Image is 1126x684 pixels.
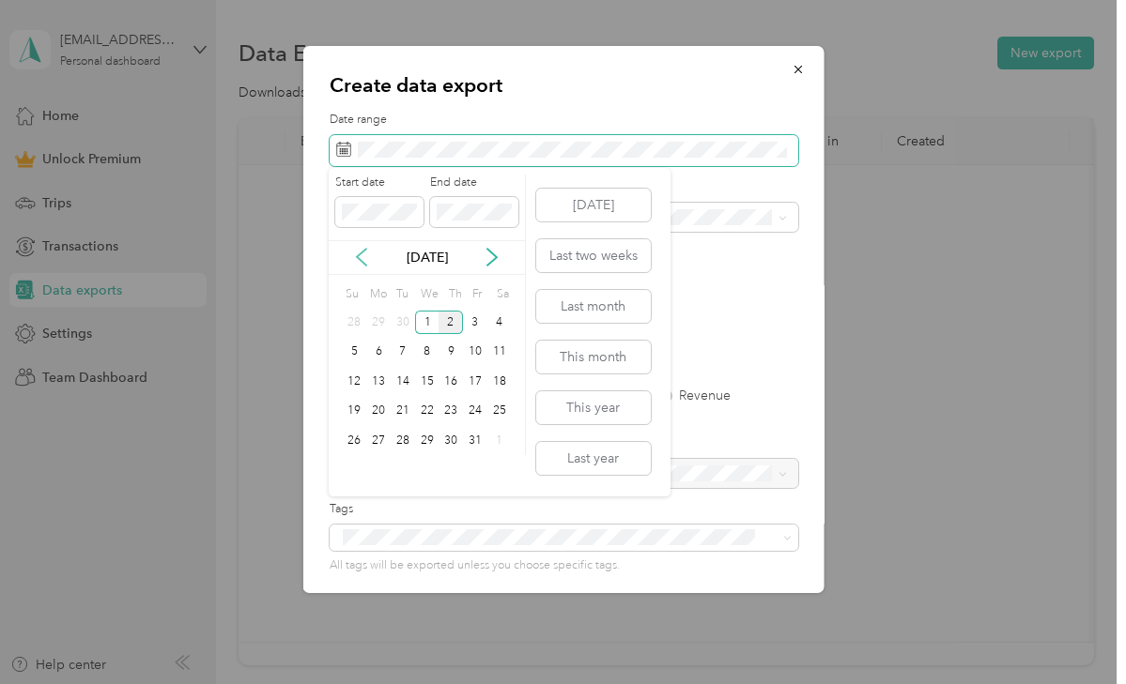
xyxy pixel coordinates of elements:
div: 20 [366,400,391,423]
div: 23 [439,400,463,423]
div: 31 [463,429,487,452]
div: Fr [470,281,487,308]
div: Tu [393,281,411,308]
div: 30 [391,311,415,334]
p: All tags will be exported unless you choose specific tags. [329,557,797,574]
div: 30 [439,429,463,452]
div: Su [343,281,361,308]
button: Last two weeks [536,239,651,272]
div: 15 [415,370,440,393]
div: 21 [391,400,415,423]
div: 25 [487,400,512,423]
p: Create data export [329,72,797,99]
button: [DATE] [536,189,651,221]
div: 1 [415,311,440,334]
iframe: Everlance-gr Chat Button Frame [1021,579,1126,684]
div: Th [445,281,463,308]
div: 10 [463,341,487,364]
div: 19 [343,400,367,423]
label: Start date [335,175,424,191]
div: 11 [487,341,512,364]
button: This year [536,391,651,424]
div: 24 [463,400,487,423]
div: 12 [343,370,367,393]
button: This month [536,341,651,373]
div: 28 [343,311,367,334]
div: 14 [391,370,415,393]
div: 2 [439,311,463,334]
div: We [418,281,440,308]
div: 7 [391,341,415,364]
div: 27 [366,429,391,452]
div: 1 [487,429,512,452]
div: 26 [343,429,367,452]
p: [DATE] [388,248,467,267]
div: 6 [366,341,391,364]
div: 13 [366,370,391,393]
div: Sa [494,281,512,308]
div: 16 [439,370,463,393]
label: Tags [329,501,797,518]
label: Date range [329,112,797,129]
div: 9 [439,341,463,364]
div: 8 [415,341,440,364]
div: 22 [415,400,440,423]
div: 4 [487,311,512,334]
div: 17 [463,370,487,393]
div: Mo [366,281,387,308]
div: 3 [463,311,487,334]
label: End date [430,175,518,191]
button: Last month [536,290,651,323]
div: 18 [487,370,512,393]
div: 28 [391,429,415,452]
div: 29 [415,429,440,452]
div: 5 [343,341,367,364]
div: 29 [366,311,391,334]
button: Last year [536,442,651,475]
